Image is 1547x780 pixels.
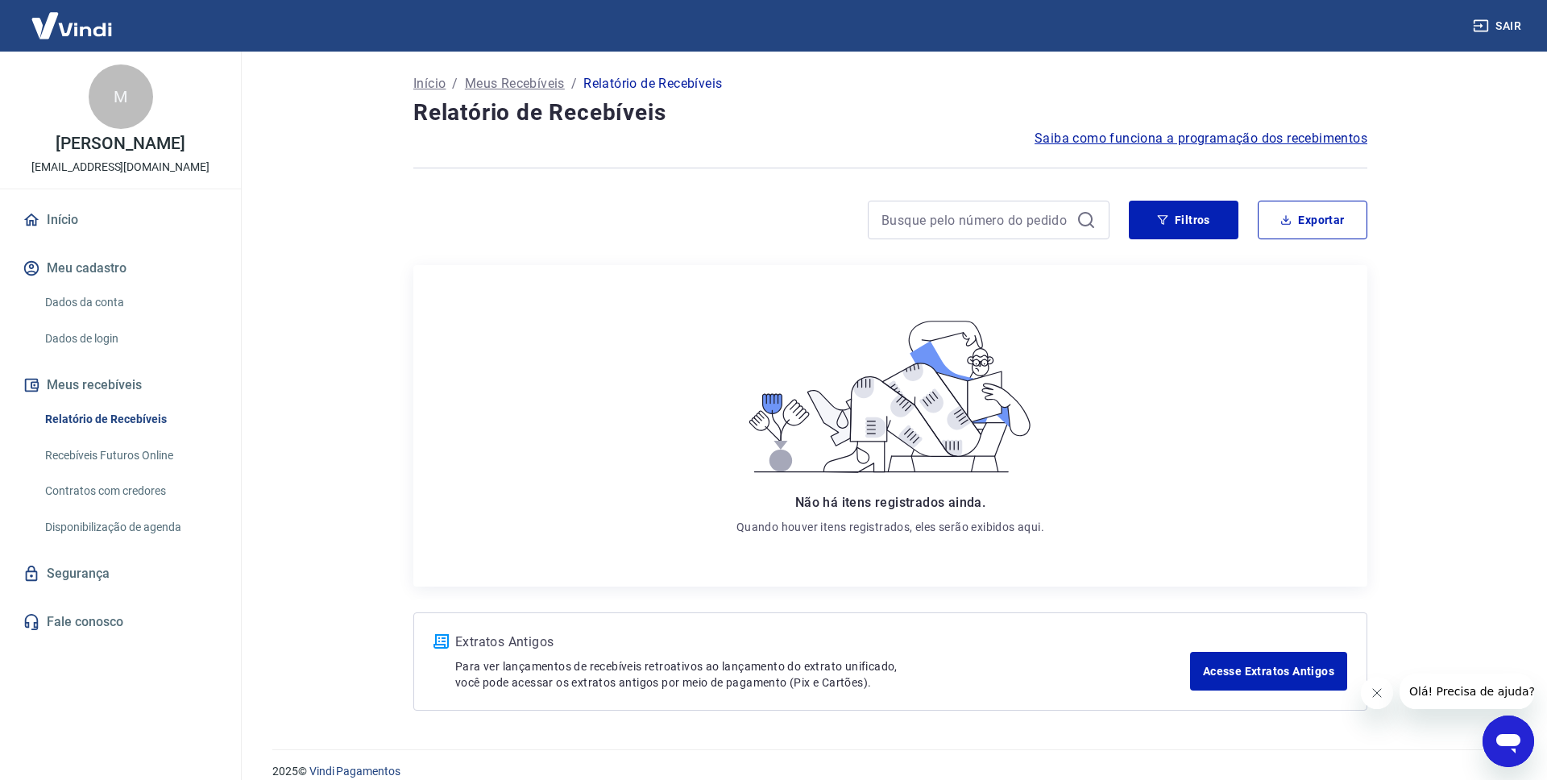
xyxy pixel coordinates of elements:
[795,495,985,510] span: Não há itens registrados ainda.
[39,322,222,355] a: Dados de login
[272,763,1508,780] p: 2025 ©
[1258,201,1367,239] button: Exportar
[39,439,222,472] a: Recebíveis Futuros Online
[452,74,458,93] p: /
[309,765,400,778] a: Vindi Pagamentos
[39,403,222,436] a: Relatório de Recebíveis
[1129,201,1238,239] button: Filtros
[10,11,135,24] span: Olá! Precisa de ajuda?
[413,74,446,93] a: Início
[19,604,222,640] a: Fale conosco
[39,511,222,544] a: Disponibilização de agenda
[571,74,577,93] p: /
[736,519,1044,535] p: Quando houver itens registrados, eles serão exibidos aqui.
[413,97,1367,129] h4: Relatório de Recebíveis
[19,202,222,238] a: Início
[39,475,222,508] a: Contratos com credores
[19,556,222,591] a: Segurança
[1400,674,1534,709] iframe: Mensagem da empresa
[1035,129,1367,148] a: Saiba como funciona a programação dos recebimentos
[465,74,565,93] a: Meus Recebíveis
[1190,652,1347,691] a: Acesse Extratos Antigos
[19,1,124,50] img: Vindi
[89,64,153,129] div: M
[1483,716,1534,767] iframe: Botão para abrir a janela de mensagens
[39,286,222,319] a: Dados da conta
[31,159,209,176] p: [EMAIL_ADDRESS][DOMAIN_NAME]
[583,74,722,93] p: Relatório de Recebíveis
[1470,11,1528,41] button: Sair
[455,633,1190,652] p: Extratos Antigos
[455,658,1190,691] p: Para ver lançamentos de recebíveis retroativos ao lançamento do extrato unificado, você pode aces...
[19,251,222,286] button: Meu cadastro
[881,208,1070,232] input: Busque pelo número do pedido
[433,634,449,649] img: ícone
[1361,677,1393,709] iframe: Fechar mensagem
[56,135,185,152] p: [PERSON_NAME]
[19,367,222,403] button: Meus recebíveis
